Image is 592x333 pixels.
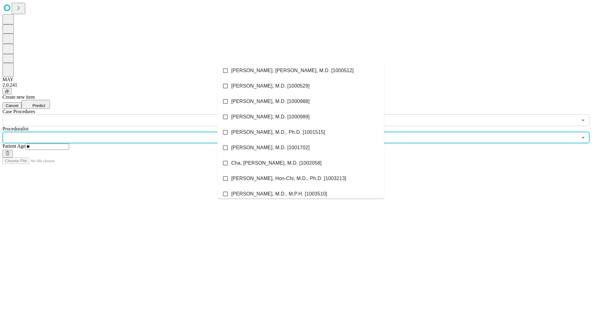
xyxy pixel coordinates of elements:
[22,100,50,109] button: Predict
[32,103,45,108] span: Predict
[231,159,322,167] span: Cha, [PERSON_NAME], M.D. [1002058]
[2,82,590,88] div: 2.0.241
[231,190,327,198] span: [PERSON_NAME], M.D., M.P.H. [1003510]
[2,126,28,131] span: Proceduralist
[231,67,354,74] span: [PERSON_NAME], [PERSON_NAME], M.D. [1000512]
[6,103,18,108] span: Cancel
[2,109,35,114] span: Scheduled Procedure
[2,102,22,109] button: Cancel
[5,89,9,93] span: @
[231,129,325,136] span: [PERSON_NAME], M.D., Ph.D. [1001515]
[2,94,35,100] span: Create new item
[231,113,310,121] span: [PERSON_NAME], M.D. [1000989]
[579,116,587,125] button: Open
[231,98,310,105] span: [PERSON_NAME], M.D. [1000988]
[231,175,346,182] span: [PERSON_NAME], Hon-Chi, M.D., Ph.D. [1003213]
[231,144,310,151] span: [PERSON_NAME], M.D. [1001702]
[579,133,587,142] button: Close
[2,88,12,94] button: @
[231,82,310,90] span: [PERSON_NAME], M.D. [1000529]
[2,143,25,149] span: Patient Age
[2,77,590,82] div: MAY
